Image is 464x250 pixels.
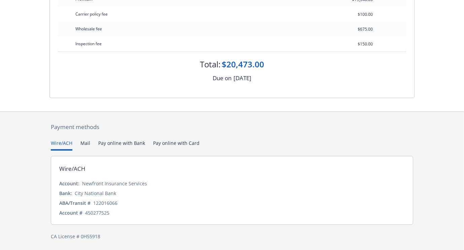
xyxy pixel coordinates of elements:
[234,74,251,83] div: [DATE]
[85,209,109,216] div: 450277525
[59,180,79,187] div: Account:
[200,59,220,70] div: Total:
[75,41,102,46] span: Inspection fee
[222,59,264,70] div: $20,473.00
[75,26,102,32] span: Wholesale fee
[59,209,82,216] div: Account #
[333,39,377,49] input: 0.00
[153,139,200,151] button: Pay online with Card
[93,199,117,207] div: 122016066
[333,24,377,34] input: 0.00
[75,190,116,197] div: City National Bank
[213,74,231,83] div: Due on
[98,139,145,151] button: Pay online with Bank
[51,139,72,151] button: Wire/ACH
[51,233,413,240] div: CA License # 0H55918
[75,11,108,17] span: Carrier policy fee
[82,180,147,187] div: Newfront Insurance Services
[59,164,85,173] div: Wire/ACH
[333,9,377,20] input: 0.00
[59,190,72,197] div: Bank:
[59,199,91,207] div: ABA/Transit #
[51,123,413,131] div: Payment methods
[80,139,90,151] button: Mail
